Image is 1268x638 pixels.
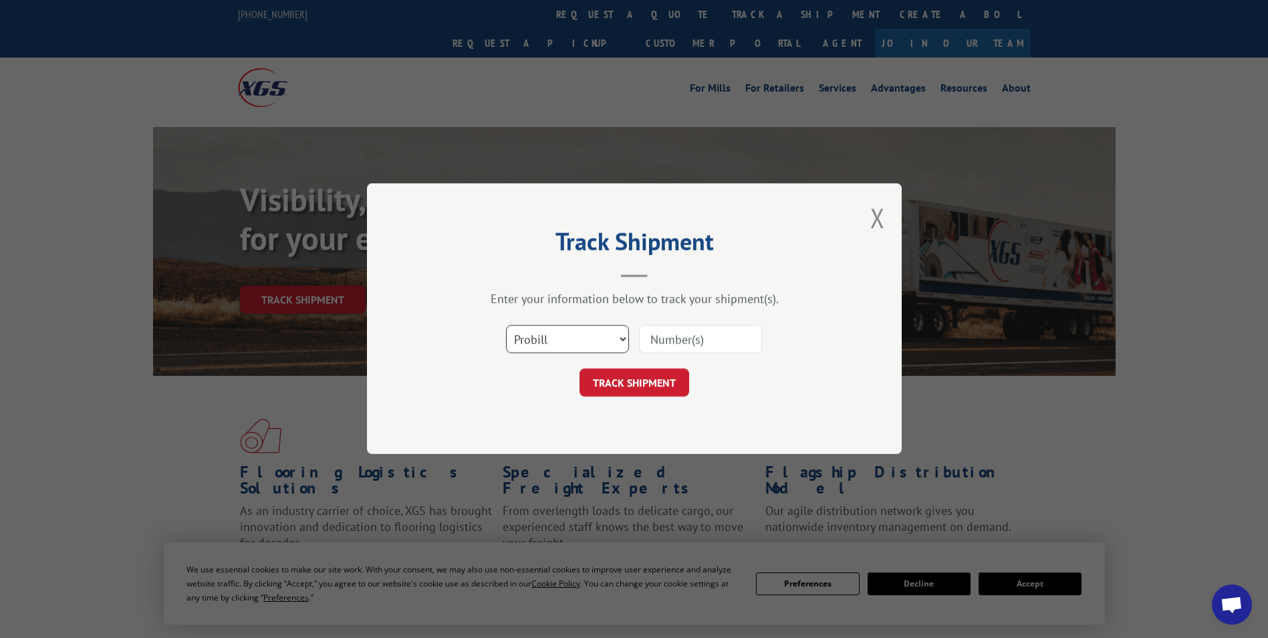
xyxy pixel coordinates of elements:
input: Number(s) [639,326,762,354]
div: Enter your information below to track your shipment(s). [434,292,835,307]
h2: Track Shipment [434,232,835,257]
button: Close modal [870,200,885,235]
div: Open chat [1212,584,1252,625]
button: TRACK SHIPMENT [580,369,689,397]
